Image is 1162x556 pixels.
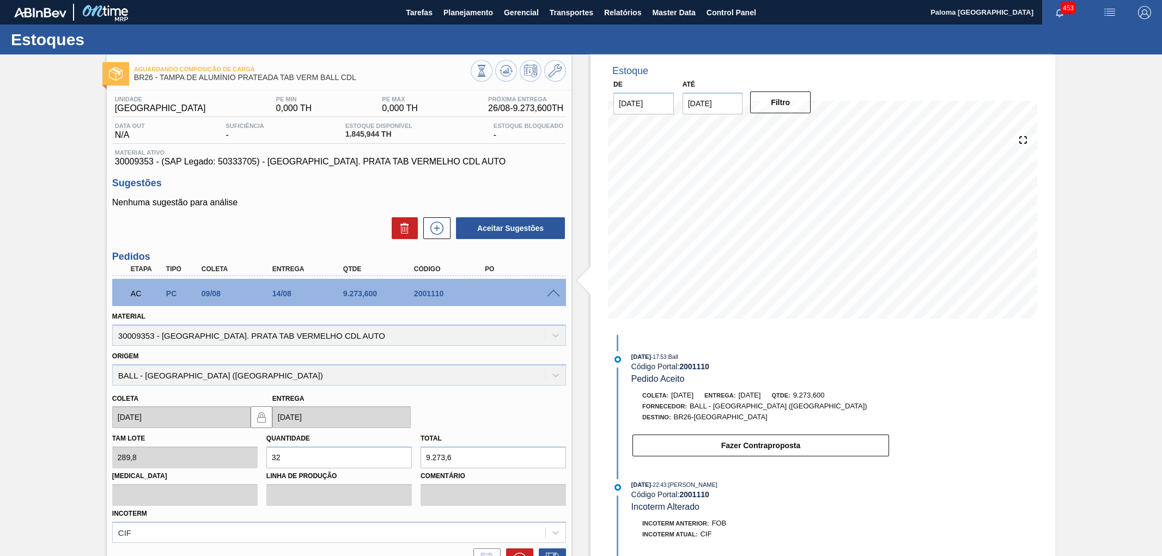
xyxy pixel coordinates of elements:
span: Estoque Disponível [345,123,412,129]
span: Incoterm Atual: [642,531,697,537]
label: Origem [112,352,139,360]
div: Aguardando Composição de Carga [128,282,166,306]
label: Até [683,81,695,88]
span: Destino: [642,414,671,420]
button: Filtro [750,91,811,113]
span: Fornecedor: [642,403,687,410]
span: 9.273,600 [793,391,825,399]
span: Incoterm Anterior: [642,520,709,527]
div: Tipo [163,265,201,273]
div: CIF [118,528,131,537]
img: locked [255,411,268,424]
span: PE MIN [276,96,312,102]
span: [GEOGRAPHIC_DATA] [115,103,206,113]
span: Material ativo [115,149,563,156]
span: [DATE] [671,391,693,399]
label: Coleta [112,395,138,402]
span: 453 [1061,2,1076,14]
button: Aceitar Sugestões [456,217,565,239]
span: CIF [700,530,711,538]
span: - 22:43 [651,482,666,488]
span: Transportes [550,6,593,19]
div: Etapa [128,265,166,273]
label: Comentário [421,468,566,484]
span: Pedido Aceito [631,374,685,383]
span: Tarefas [406,6,433,19]
strong: 2001110 [679,362,709,371]
img: atual [615,356,621,363]
span: - 17:53 [651,354,666,360]
h1: Estoques [11,33,204,46]
span: : Ball [666,353,678,360]
input: dd/mm/yyyy [613,93,674,114]
span: Master Data [652,6,695,19]
img: TNhmsLtSVTkK8tSr43FrP2fwEKptu5GPRR3wAAAABJRU5ErkJggg== [14,8,66,17]
label: Quantidade [266,435,310,442]
input: dd/mm/yyyy [112,406,251,428]
div: 2001110 [411,289,491,298]
button: locked [251,406,272,428]
div: Nova sugestão [418,217,451,239]
span: [DATE] [738,391,761,399]
label: Entrega [272,395,305,402]
button: Notificações [1042,5,1077,20]
span: PE MAX [382,96,418,102]
span: : [PERSON_NAME] [666,481,717,488]
div: Pedido de Compra [163,289,201,298]
span: Relatórios [604,6,641,19]
span: Gerencial [504,6,539,19]
p: AC [131,289,163,298]
span: Unidade [115,96,206,102]
span: Aguardando Composição de Carga [134,66,471,72]
span: Suficiência [226,123,264,129]
span: FOB [711,519,726,527]
p: Nenhuma sugestão para análise [112,198,566,207]
img: Ícone [109,67,123,81]
label: [MEDICAL_DATA] [112,468,258,484]
span: Incoterm Alterado [631,502,699,511]
div: Excluir Sugestões [386,217,418,239]
h3: Pedidos [112,251,566,262]
span: 1.845,944 TH [345,130,412,138]
button: Programar Estoque [520,60,542,82]
strong: 2001110 [679,490,709,499]
img: atual [615,484,621,491]
div: Código [411,265,491,273]
button: Ir ao Master Data / Geral [544,60,566,82]
div: Estoque [612,65,648,77]
span: Coleta: [642,392,668,399]
button: Fazer Contraproposta [632,435,889,456]
div: 09/08/2025 [199,289,279,298]
span: BR26 - TAMPA DE ALUMÍNIO PRATEADA TAB VERM BALL CDL [134,74,471,82]
span: Data out [115,123,145,129]
span: BALL - [GEOGRAPHIC_DATA] ([GEOGRAPHIC_DATA]) [690,402,867,410]
label: Total [421,435,442,442]
div: - [223,123,267,140]
div: Código Portal: [631,362,890,371]
div: 14/08/2025 [270,289,350,298]
span: 26/08 - 9.273,600 TH [488,103,563,113]
div: PO [482,265,562,273]
h3: Sugestões [112,178,566,189]
span: Estoque Bloqueado [494,123,563,129]
img: userActions [1103,6,1116,19]
span: [DATE] [631,353,651,360]
div: Código Portal: [631,490,890,499]
div: N/A [112,123,148,140]
label: Tam lote [112,435,145,442]
span: 0,000 TH [276,103,312,113]
input: dd/mm/yyyy [272,406,411,428]
label: Material [112,313,145,320]
span: Control Panel [707,6,756,19]
span: 30009353 - (SAP Legado: 50333705) - [GEOGRAPHIC_DATA]. PRATA TAB VERMELHO CDL AUTO [115,157,563,167]
label: Linha de Produção [266,468,412,484]
div: - [491,123,566,140]
span: Planejamento [443,6,493,19]
span: Qtde: [771,392,790,399]
label: De [613,81,623,88]
div: Aceitar Sugestões [451,216,566,240]
span: [DATE] [631,481,651,488]
div: 9.273,600 [340,289,421,298]
div: Qtde [340,265,421,273]
button: Atualizar Gráfico [495,60,517,82]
